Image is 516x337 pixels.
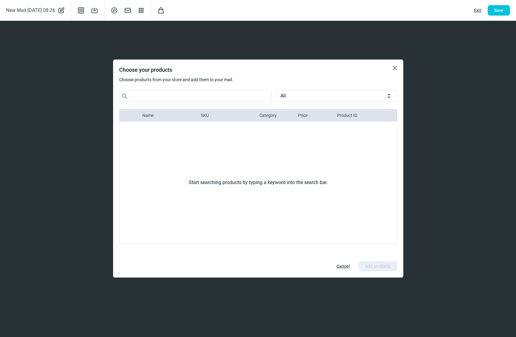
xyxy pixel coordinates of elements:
[336,261,350,271] span: Cancel
[298,109,335,121] div: Price
[468,5,488,16] button: Exit
[365,261,391,271] span: Add products
[259,109,296,121] div: Category
[337,109,374,121] div: Product ID
[6,6,55,15] span: New Mail [DATE] 08:26
[119,66,397,74] div: Choose your products
[494,5,504,15] span: Save
[488,5,510,16] button: Save
[359,261,397,271] button: Add products
[280,90,286,101] span: All
[189,179,328,186] span: Start searching products by typing a keyword into the search bar.
[119,77,397,83] div: Choose products from your store and add them to your mail.
[330,261,356,271] button: Cancel
[474,5,481,15] span: Exit
[142,109,198,121] div: Name
[201,109,257,121] div: SKU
